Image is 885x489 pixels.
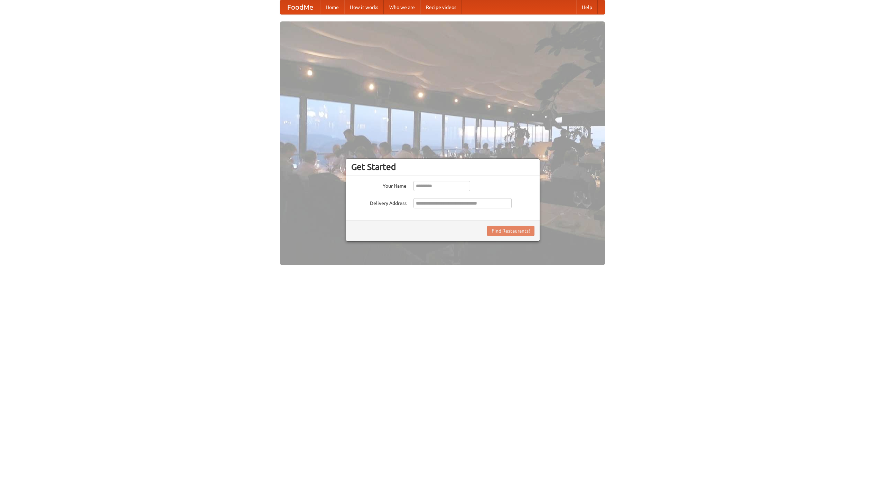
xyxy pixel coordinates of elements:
label: Delivery Address [351,198,407,207]
a: FoodMe [280,0,320,14]
a: Help [576,0,598,14]
a: Who we are [384,0,420,14]
a: Home [320,0,344,14]
a: How it works [344,0,384,14]
a: Recipe videos [420,0,462,14]
label: Your Name [351,181,407,189]
h3: Get Started [351,162,534,172]
button: Find Restaurants! [487,226,534,236]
